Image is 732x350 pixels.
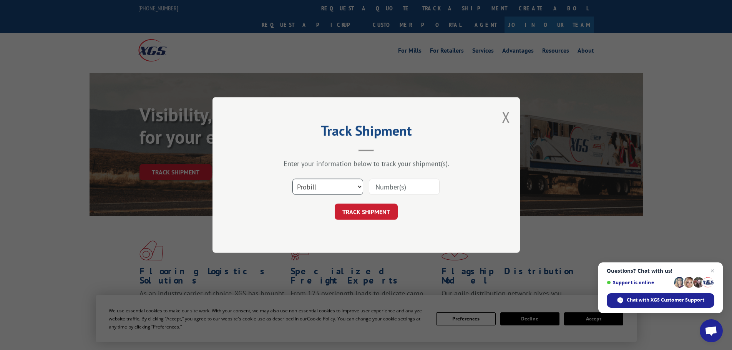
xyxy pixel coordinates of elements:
[251,125,481,140] h2: Track Shipment
[700,319,723,342] a: Open chat
[607,293,714,308] span: Chat with XGS Customer Support
[369,179,440,195] input: Number(s)
[335,204,398,220] button: TRACK SHIPMENT
[607,268,714,274] span: Questions? Chat with us!
[607,280,671,285] span: Support is online
[502,107,510,127] button: Close modal
[251,159,481,168] div: Enter your information below to track your shipment(s).
[627,297,704,304] span: Chat with XGS Customer Support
